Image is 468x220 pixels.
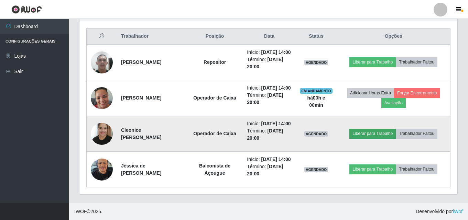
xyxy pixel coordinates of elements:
li: Início: [247,49,291,56]
button: Liberar para Trabalho [349,164,396,174]
span: EM ANDAMENTO [300,88,333,94]
img: 1727450734629.jpeg [91,119,113,148]
span: AGENDADO [304,60,328,65]
strong: Operador de Caixa [193,131,236,136]
span: IWOF [74,209,87,214]
span: Desenvolvido por [416,208,462,215]
strong: Repositor [204,59,226,65]
img: 1712933645778.jpeg [91,83,113,113]
li: Início: [247,84,291,92]
button: Trabalhador Faltou [396,129,437,138]
time: [DATE] 14:00 [261,85,291,91]
th: Opções [337,28,450,45]
img: 1725909093018.jpeg [91,155,113,184]
button: Adicionar Horas Extra [347,88,394,98]
button: Trabalhador Faltou [396,164,437,174]
li: Término: [247,163,291,177]
li: Término: [247,56,291,70]
li: Término: [247,127,291,142]
li: Início: [247,156,291,163]
img: 1716159554658.jpeg [91,48,113,77]
th: Data [243,28,295,45]
span: © 2025 . [74,208,102,215]
strong: há 00 h e 00 min [307,95,325,108]
th: Trabalhador [117,28,187,45]
strong: Operador de Caixa [193,95,236,101]
a: iWof [453,209,462,214]
li: Término: [247,92,291,106]
strong: [PERSON_NAME] [121,95,161,101]
button: Avaliação [381,98,406,108]
strong: [PERSON_NAME] [121,59,161,65]
button: Liberar para Trabalho [349,129,396,138]
button: Trabalhador Faltou [396,57,437,67]
button: Liberar para Trabalho [349,57,396,67]
th: Status [295,28,337,45]
th: Posição [187,28,243,45]
time: [DATE] 14:00 [261,49,291,55]
img: CoreUI Logo [11,5,42,14]
span: AGENDADO [304,131,328,137]
strong: Cleonice [PERSON_NAME] [121,127,161,140]
time: [DATE] 14:00 [261,121,291,126]
button: Forçar Encerramento [394,88,440,98]
span: AGENDADO [304,167,328,172]
strong: Jéssica de [PERSON_NAME] [121,163,161,176]
time: [DATE] 14:00 [261,157,291,162]
li: Início: [247,120,291,127]
strong: Balconista de Açougue [199,163,230,176]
